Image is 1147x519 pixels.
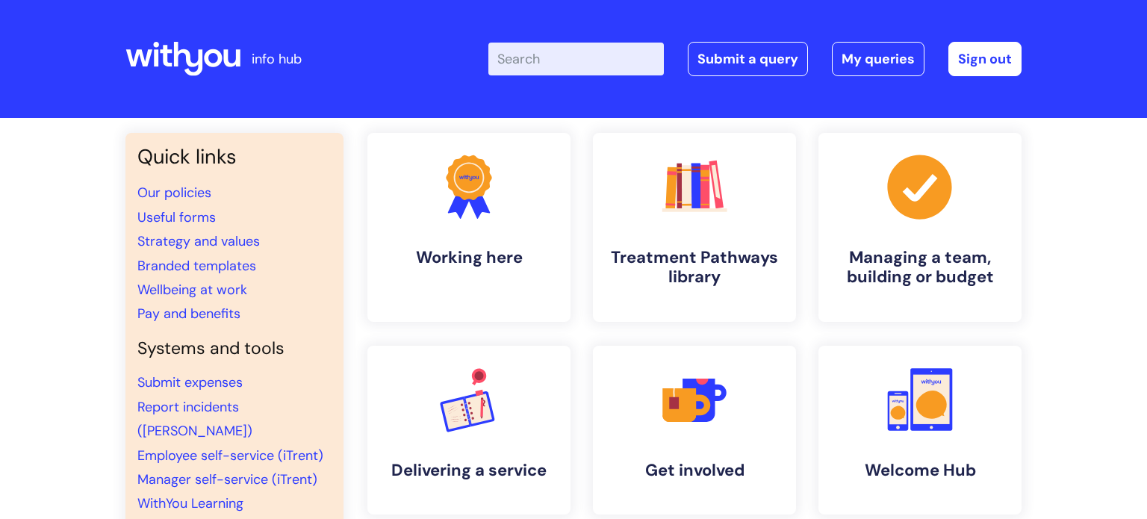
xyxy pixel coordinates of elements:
a: Managing a team, building or budget [818,133,1022,322]
input: Search [488,43,664,75]
a: Delivering a service [367,346,571,515]
a: Pay and benefits [137,305,240,323]
a: Useful forms [137,208,216,226]
a: Working here [367,133,571,322]
a: Strategy and values [137,232,260,250]
a: Get involved [593,346,796,515]
a: Employee self-service (iTrent) [137,447,323,464]
a: Wellbeing at work [137,281,247,299]
a: Manager self-service (iTrent) [137,470,317,488]
h4: Managing a team, building or budget [830,248,1010,288]
h4: Systems and tools [137,338,332,359]
h4: Get involved [605,461,784,480]
a: WithYou Learning [137,494,243,512]
h4: Delivering a service [379,461,559,480]
div: | - [488,42,1022,76]
h3: Quick links [137,145,332,169]
a: Welcome Hub [818,346,1022,515]
a: My queries [832,42,924,76]
a: Sign out [948,42,1022,76]
h4: Welcome Hub [830,461,1010,480]
a: Our policies [137,184,211,202]
p: info hub [252,47,302,71]
a: Submit expenses [137,373,243,391]
a: Report incidents ([PERSON_NAME]) [137,398,252,440]
a: Branded templates [137,257,256,275]
a: Treatment Pathways library [593,133,796,322]
a: Submit a query [688,42,808,76]
h4: Treatment Pathways library [605,248,784,288]
h4: Working here [379,248,559,267]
